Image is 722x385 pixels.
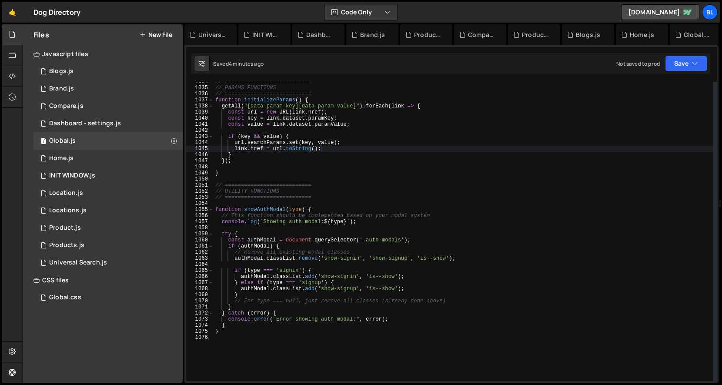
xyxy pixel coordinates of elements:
a: 🤙 [2,2,23,23]
div: 1055 [186,207,214,213]
div: 16220/43681.js [33,132,183,150]
button: New File [140,31,172,38]
div: 1048 [186,164,214,170]
div: 1057 [186,219,214,225]
div: 1071 [186,304,214,310]
div: Global.css [684,30,712,39]
div: Dashboard - settings.js [306,30,334,39]
div: Home.js [49,154,74,162]
div: 16220/44476.js [33,115,183,132]
div: 1069 [186,292,214,298]
a: [DOMAIN_NAME] [621,4,699,20]
button: Code Only [324,4,398,20]
div: 1070 [186,298,214,304]
div: Brand.js [360,30,385,39]
div: 1068 [186,286,214,292]
div: Universal Search.js [198,30,226,39]
div: 1073 [186,316,214,322]
div: 16220/44477.js [33,167,183,184]
div: 1076 [186,335,214,341]
div: 1036 [186,91,214,97]
div: 1063 [186,255,214,261]
div: Location.js [49,189,83,197]
div: CSS files [23,271,183,289]
div: 16220/44319.js [33,150,183,167]
div: Compare.js [468,30,496,39]
div: 1059 [186,231,214,237]
div: 1053 [186,194,214,201]
div: Products.js [49,241,84,249]
div: 1046 [186,152,214,158]
div: Javascript files [23,45,183,63]
div: 16220/44324.js [33,237,183,254]
a: Bl [702,4,718,20]
div: Blogs.js [576,30,600,39]
div: 1042 [186,127,214,134]
button: Save [665,56,707,71]
div: 1035 [186,85,214,91]
div: Product.js [414,30,442,39]
div: Dashboard - settings.js [49,120,121,127]
h2: Files [33,30,49,40]
div: 1037 [186,97,214,103]
div: 4 minutes ago [229,60,264,67]
div: 1074 [186,322,214,328]
div: 1050 [186,176,214,182]
div: Dog Directory [33,7,80,17]
span: 1 [41,138,46,145]
div: 1066 [186,274,214,280]
div: Saved [213,60,264,67]
div: 16220/43680.js [33,202,183,219]
div: 1054 [186,201,214,207]
div: 1047 [186,158,214,164]
div: 1052 [186,188,214,194]
div: 1056 [186,213,214,219]
div: 1038 [186,103,214,109]
div: 1034 [186,79,214,85]
div: 1067 [186,280,214,286]
div: 1049 [186,170,214,176]
div: 1064 [186,261,214,268]
: 16220/43679.js [33,184,183,202]
div: Blogs.js [49,67,74,75]
div: 1041 [186,121,214,127]
div: 1061 [186,243,214,249]
div: 1039 [186,109,214,115]
div: 16220/44394.js [33,80,183,97]
div: Product.js [49,224,81,232]
div: 16220/44393.js [33,219,183,237]
div: Home.js [630,30,654,39]
div: Global.css [49,294,81,301]
div: Brand.js [49,85,74,93]
div: INIT WINDOW.js [49,172,95,180]
div: Not saved to prod [616,60,660,67]
div: 1062 [186,249,214,255]
div: 1075 [186,328,214,335]
div: Products.js [522,30,550,39]
div: 1040 [186,115,214,121]
div: 1051 [186,182,214,188]
div: 1065 [186,268,214,274]
div: 1045 [186,146,214,152]
div: 16220/43682.css [33,289,183,306]
div: 1058 [186,225,214,231]
div: 16220/45124.js [33,254,183,271]
div: 16220/44328.js [33,97,183,115]
div: 16220/44321.js [33,63,183,80]
div: 1072 [186,310,214,316]
div: Locations.js [49,207,87,214]
div: 1044 [186,140,214,146]
div: INIT WINDOW.js [252,30,280,39]
div: Universal Search.js [49,259,107,267]
div: Global.js [49,137,76,145]
div: 1060 [186,237,214,243]
div: Compare.js [49,102,84,110]
div: 1043 [186,134,214,140]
